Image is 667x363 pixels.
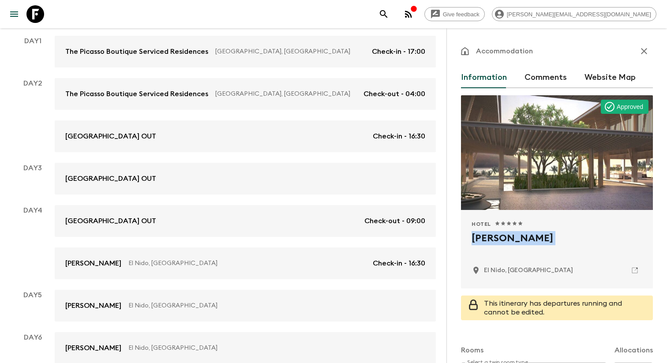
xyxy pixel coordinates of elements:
[215,47,365,56] p: [GEOGRAPHIC_DATA], [GEOGRAPHIC_DATA]
[55,247,436,279] a: [PERSON_NAME]El Nido, [GEOGRAPHIC_DATA]Check-in - 16:30
[617,102,643,111] p: Approved
[484,266,573,275] p: El Nido, Philippines
[373,131,425,142] p: Check-in - 16:30
[11,36,55,46] p: Day 1
[65,258,121,269] p: [PERSON_NAME]
[438,11,484,18] span: Give feedback
[363,89,425,99] p: Check-out - 04:00
[5,5,23,23] button: menu
[375,5,393,23] button: search adventures
[128,259,366,268] p: El Nido, [GEOGRAPHIC_DATA]
[215,90,356,98] p: [GEOGRAPHIC_DATA], [GEOGRAPHIC_DATA]
[11,205,55,216] p: Day 4
[364,216,425,226] p: Check-out - 09:00
[373,258,425,269] p: Check-in - 16:30
[11,290,55,300] p: Day 5
[502,11,656,18] span: [PERSON_NAME][EMAIL_ADDRESS][DOMAIN_NAME]
[472,221,491,228] span: Hotel
[55,78,436,110] a: The Picasso Boutique Serviced Residences[GEOGRAPHIC_DATA], [GEOGRAPHIC_DATA]Check-out - 04:00
[65,46,208,57] p: The Picasso Boutique Serviced Residences
[472,231,642,259] h2: [PERSON_NAME]
[11,163,55,173] p: Day 3
[424,7,485,21] a: Give feedback
[55,163,436,195] a: [GEOGRAPHIC_DATA] OUT
[55,205,436,237] a: [GEOGRAPHIC_DATA] OUTCheck-out - 09:00
[55,120,436,152] a: [GEOGRAPHIC_DATA] OUTCheck-in - 16:30
[484,300,622,316] span: This itinerary has departures running and cannot be edited.
[615,345,653,356] p: Allocations
[65,173,156,184] p: [GEOGRAPHIC_DATA] OUT
[461,345,483,356] p: Rooms
[585,67,636,88] button: Website Map
[65,216,156,226] p: [GEOGRAPHIC_DATA] OUT
[65,89,208,99] p: The Picasso Boutique Serviced Residences
[65,343,121,353] p: [PERSON_NAME]
[492,7,656,21] div: [PERSON_NAME][EMAIL_ADDRESS][DOMAIN_NAME]
[461,67,507,88] button: Information
[11,78,55,89] p: Day 2
[476,46,533,56] p: Accommodation
[55,290,436,322] a: [PERSON_NAME]El Nido, [GEOGRAPHIC_DATA]
[128,344,418,352] p: El Nido, [GEOGRAPHIC_DATA]
[461,95,653,210] div: Photo of Seda Lio
[65,300,121,311] p: [PERSON_NAME]
[11,332,55,343] p: Day 6
[525,67,567,88] button: Comments
[128,301,418,310] p: El Nido, [GEOGRAPHIC_DATA]
[65,131,156,142] p: [GEOGRAPHIC_DATA] OUT
[372,46,425,57] p: Check-in - 17:00
[55,36,436,67] a: The Picasso Boutique Serviced Residences[GEOGRAPHIC_DATA], [GEOGRAPHIC_DATA]Check-in - 17:00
